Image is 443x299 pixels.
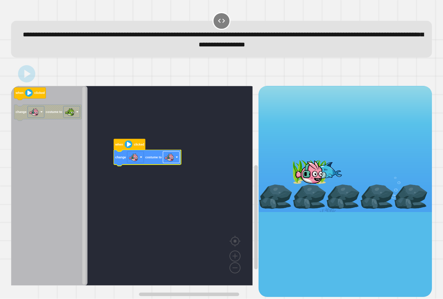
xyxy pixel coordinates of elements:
text: clicked [134,143,144,146]
div: Blockly Workspace [11,86,259,297]
text: when [15,91,24,95]
text: clicked [34,91,45,95]
text: costume to [145,156,162,159]
text: change [115,156,126,159]
text: costume to [46,110,62,114]
text: change [16,110,26,114]
text: when [115,143,123,146]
